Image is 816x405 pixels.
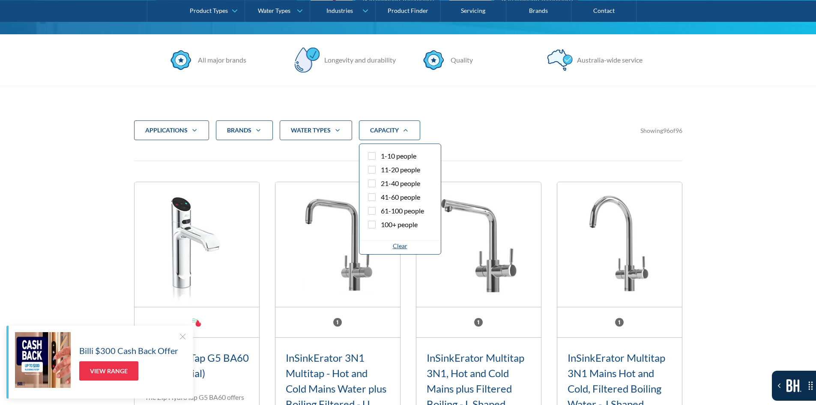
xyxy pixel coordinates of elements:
div: Quality [446,55,473,65]
span: 96 [663,127,670,134]
h5: Billi $300 Cash Back Offer [79,344,178,357]
div: Product Types [190,7,228,14]
img: Zip HydroTap G5 BA60 (Commercial) [135,182,259,307]
div: Brands [216,120,273,140]
div: water Types [280,120,352,140]
span: 1-10 people [381,151,416,161]
div: Longevity and durability [320,55,396,65]
div: All major brands [194,55,246,65]
img: InSinkErator 3N1 Multitap - Hot and Cold Mains Water plus Boiling Filtered - U Shaped [275,182,400,307]
nav: CAPACITY [359,144,441,255]
a: View Range [79,361,138,381]
strong: water Types [291,126,331,134]
div: applications [145,126,188,135]
img: InSinkErator Multitap 3N1 Mains Hot and Cold, Filtered Boiling Water - J Shaped [557,182,682,307]
div: Australia-wide service [573,55,643,65]
form: Filter 5 [134,120,682,154]
div: Showing of [640,126,682,135]
div: Brands [227,126,251,135]
span: 96 [676,127,682,134]
div: Water Types [258,7,290,14]
strong: CAPACITY [370,126,399,134]
div: CAPACITY [359,120,420,140]
div: Industries [326,7,353,14]
img: Billi $300 Cash Back Offer [15,332,71,388]
div: applications [134,120,209,140]
img: InSinkErator Multitap 3N1, Hot and Cold Mains plus Filtered Boiling - L Shaped [416,182,541,307]
h3: Zip HydroTap G5 BA60 (Commercial) [145,350,249,381]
